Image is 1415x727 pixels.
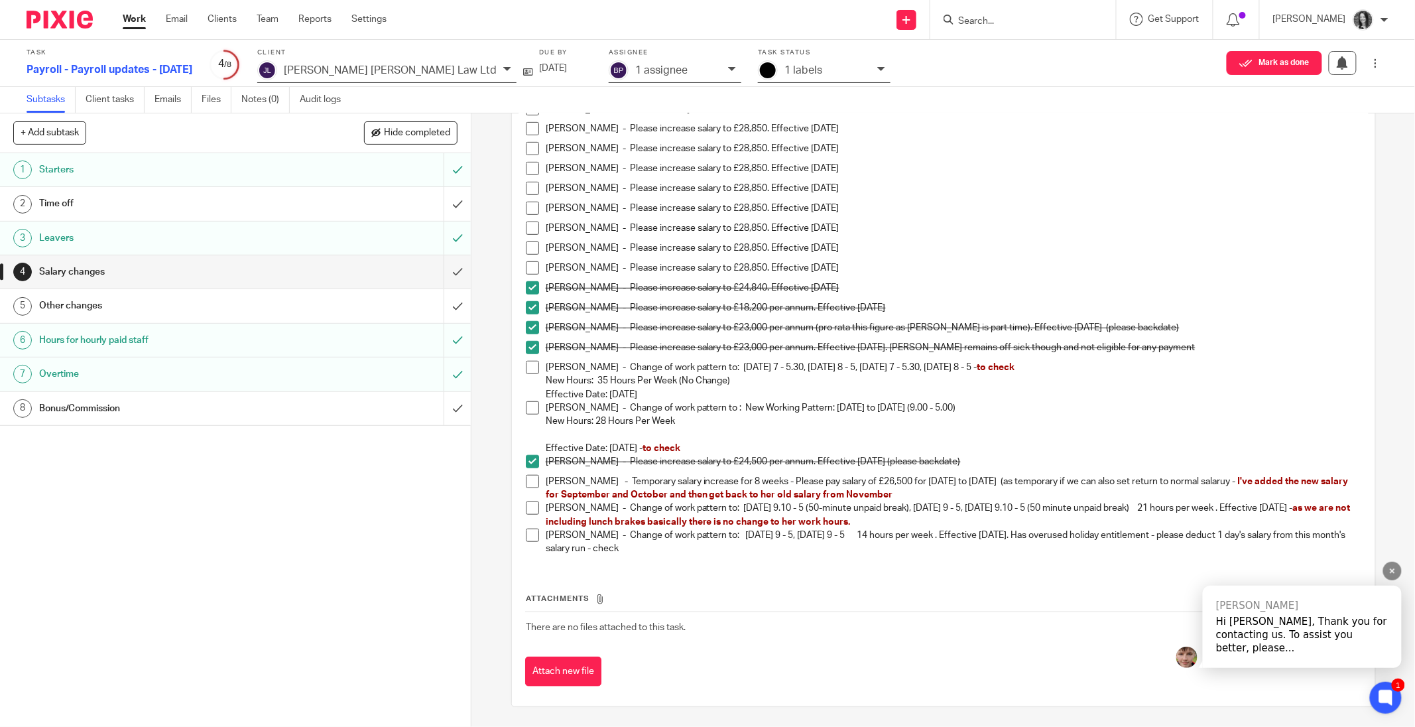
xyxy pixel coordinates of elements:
[13,263,32,281] div: 4
[784,64,822,76] p: 1 labels
[609,60,629,80] img: svg%3E
[13,195,32,214] div: 2
[546,503,1353,526] span: as we are not including lunch brakes basically there is no change to her work hours.
[546,281,1361,295] p: [PERSON_NAME] - Please increase salary to £24,840. Effective [DATE]
[539,48,592,57] label: Due by
[546,301,1361,314] p: [PERSON_NAME] - Please increase salary to £18,200 per annum. Effective [DATE]
[241,87,290,113] a: Notes (0)
[166,13,188,26] a: Email
[154,87,192,113] a: Emails
[39,364,300,384] h1: Overtime
[39,160,300,180] h1: Starters
[546,241,1361,255] p: [PERSON_NAME] - Please increase salary to £28,850. Effective [DATE]
[1148,15,1200,24] span: Get Support
[546,202,1361,215] p: [PERSON_NAME] - Please increase salary to £28,850. Effective [DATE]
[643,444,680,453] span: to check
[86,87,145,113] a: Client tasks
[546,529,1361,556] p: [PERSON_NAME] - Change of work pattern to: [DATE] 9 - 5, [DATE] 9 - 5 14 hours per week . Effecti...
[39,262,300,282] h1: Salary changes
[1216,615,1388,655] div: Hi [PERSON_NAME], Thank you for contacting us. To assist you better, please...
[27,87,76,113] a: Subtasks
[351,13,387,26] a: Settings
[609,48,741,57] label: Assignee
[546,501,1361,529] p: [PERSON_NAME] - Change of work pattern to: [DATE] 9.10 - 5 (50-minute unpaid break), [DATE] 9 - 5...
[977,363,1015,372] span: to check
[27,48,192,57] label: Task
[1353,9,1374,31] img: brodie%203%20small.jpg
[1392,679,1405,692] div: 1
[546,455,1361,468] p: [PERSON_NAME] - Please increase salary to £24,500 per annum. Effective [DATE] (please backdate)
[39,399,300,419] h1: Bonus/Commission
[1259,58,1310,68] span: Mark as done
[298,13,332,26] a: Reports
[39,228,300,248] h1: Leavers
[39,194,300,214] h1: Time off
[546,341,1361,354] p: [PERSON_NAME] - Please increase salary to £23,000 per annum. Effective [DATE]. [PERSON_NAME] rema...
[539,64,567,73] span: [DATE]
[364,121,458,144] button: Hide completed
[635,64,688,76] p: 1 assignee
[1216,599,1388,612] div: [PERSON_NAME]
[13,121,86,144] button: + Add subtask
[13,229,32,247] div: 3
[257,13,278,26] a: Team
[546,321,1361,334] p: [PERSON_NAME] - Please increase salary to £23,000 per annum (pro rata this figure as [PERSON_NAME...
[39,330,300,350] h1: Hours for hourly paid staff
[1227,51,1322,75] button: Mark as done
[957,16,1076,28] input: Search
[525,657,601,687] button: Attach new file
[1273,13,1346,26] p: [PERSON_NAME]
[758,48,891,57] label: Task status
[13,365,32,383] div: 7
[546,475,1361,502] p: [PERSON_NAME] - Temporary salary increase for 8 weeks - Please pay salary of £26,500 for [DATE] t...
[546,361,1361,401] p: [PERSON_NAME] - Change of work pattern to: [DATE] 7 - 5.30, [DATE] 8 - 5, [DATE] 7 - 5.30, [DATE]...
[546,122,1361,135] p: [PERSON_NAME] - Please increase salary to £28,850. Effective [DATE]
[546,222,1361,235] p: [PERSON_NAME] - Please increase salary to £28,850. Effective [DATE]
[384,128,450,139] span: Hide completed
[27,11,93,29] img: Pixie
[546,401,1361,455] p: [PERSON_NAME] - Change of work pattern to : New Working Pattern: [DATE] to [DATE] (9.00 - 5.00) N...
[257,60,277,80] img: svg%3E
[546,182,1361,195] p: [PERSON_NAME] - Please increase salary to £28,850. Effective [DATE]
[1176,647,1198,668] img: Chy10dY5LEHvj3TC4UfDpNBP8wd5IkGYgqMBIwt0Bvokvgbo6HzD3csUxYwJb3u3T6n1DKehDzt.jpg
[546,142,1361,155] p: [PERSON_NAME] - Please increase salary to £28,850. Effective [DATE]
[224,61,231,68] small: /8
[13,331,32,350] div: 6
[257,48,523,57] label: Client
[208,13,237,26] a: Clients
[39,296,300,316] h1: Other changes
[202,87,231,113] a: Files
[284,64,497,76] p: [PERSON_NAME] [PERSON_NAME] Law Ltd
[13,297,32,316] div: 5
[526,623,686,632] span: There are no files attached to this task.
[123,13,146,26] a: Work
[13,161,32,179] div: 1
[546,162,1361,175] p: [PERSON_NAME] - Please increase salary to £28,850. Effective [DATE]
[300,87,351,113] a: Audit logs
[13,399,32,418] div: 8
[209,56,241,72] div: 4
[526,595,589,602] span: Attachments
[546,261,1361,275] p: [PERSON_NAME] - Please increase salary to £28,850. Effective [DATE]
